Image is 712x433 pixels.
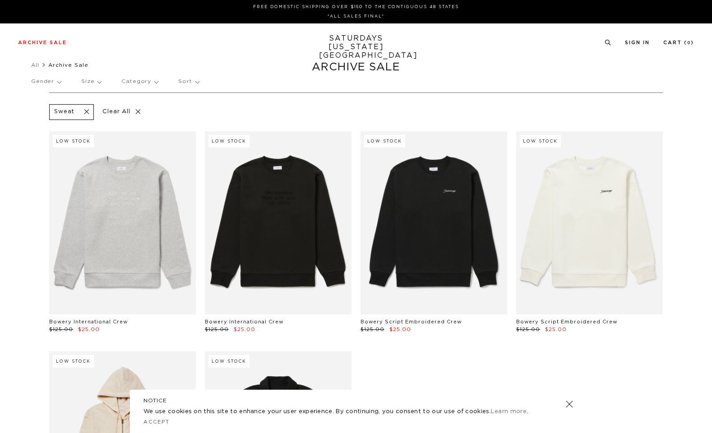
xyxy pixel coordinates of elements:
a: Archive Sale [18,40,67,45]
p: *ALL SALES FINAL* [22,13,690,20]
span: $125.00 [516,327,540,332]
a: SATURDAYS[US_STATE][GEOGRAPHIC_DATA] [319,34,393,60]
a: Bowery Script Embroidered Crew [516,319,617,324]
p: Category [121,71,158,92]
span: Archive Sale [48,62,88,68]
p: FREE DOMESTIC SHIPPING OVER $150 TO THE CONTIGUOUS 48 STATES [22,4,690,10]
span: $25.00 [389,327,411,332]
a: Accept [143,419,170,424]
small: 0 [687,41,691,45]
a: All [31,62,39,68]
div: Low Stock [208,355,250,368]
p: Sort [178,71,199,92]
div: Low Stock [364,135,405,147]
div: Low Stock [53,355,94,368]
div: Low Stock [208,135,250,147]
a: Bowery International Crew [205,319,283,324]
span: $25.00 [78,327,100,332]
a: Learn more [491,409,527,415]
span: $25.00 [545,327,567,332]
p: Clear All [98,104,145,120]
div: Low Stock [520,135,561,147]
a: Bowery International Crew [49,319,128,324]
p: Gender [31,71,61,92]
a: Cart (0) [663,40,694,45]
span: $125.00 [205,327,229,332]
p: Size [81,71,101,92]
span: $25.00 [234,327,255,332]
a: Bowery Script Embroidered Crew [361,319,462,324]
p: We use cookies on this site to enhance your user experience. By continuing, you consent to our us... [143,407,536,416]
a: Sign In [625,40,650,45]
p: Sweat [54,108,74,116]
span: $125.00 [361,327,384,332]
div: Low Stock [53,135,94,147]
span: $125.00 [49,327,73,332]
h5: NOTICE [143,396,569,405]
